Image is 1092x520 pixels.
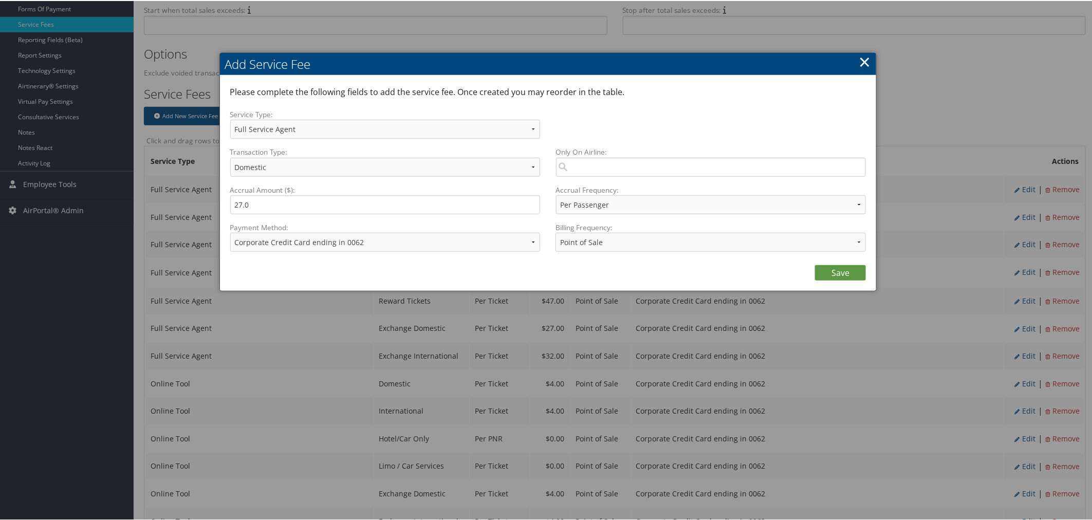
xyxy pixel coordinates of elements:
p: Please complete the following fields to add the service fee. Once created you may reorder in the ... [230,85,859,98]
a: Save [815,264,866,280]
label: Accrual Frequency : [556,184,619,194]
a: × [859,50,871,71]
label: Payment Method: [230,221,541,232]
label: Only On Airline: [556,146,866,156]
label: Service Type: [230,108,541,119]
label: Billing Frequency: [556,221,613,232]
label: Accrual Amount ($): [230,184,541,194]
h2: Add Service Fee [220,52,877,75]
label: Transaction Type: [230,146,541,156]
